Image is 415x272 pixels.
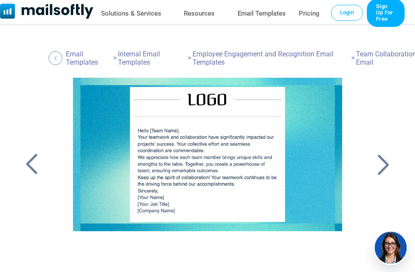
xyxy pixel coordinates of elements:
[238,7,286,20] a: Email Templates
[299,7,320,20] a: Pricing
[373,153,394,176] a: Back
[184,7,215,20] a: Resources
[193,50,350,66] a: Employee Engagement and Recognition Email Templates
[66,50,112,66] a: Email Templates
[101,7,161,20] a: Solutions & Services
[118,50,186,66] a: Internal Email Templates
[49,51,65,65] a: Back
[331,5,363,20] a: Login
[21,153,42,176] a: Back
